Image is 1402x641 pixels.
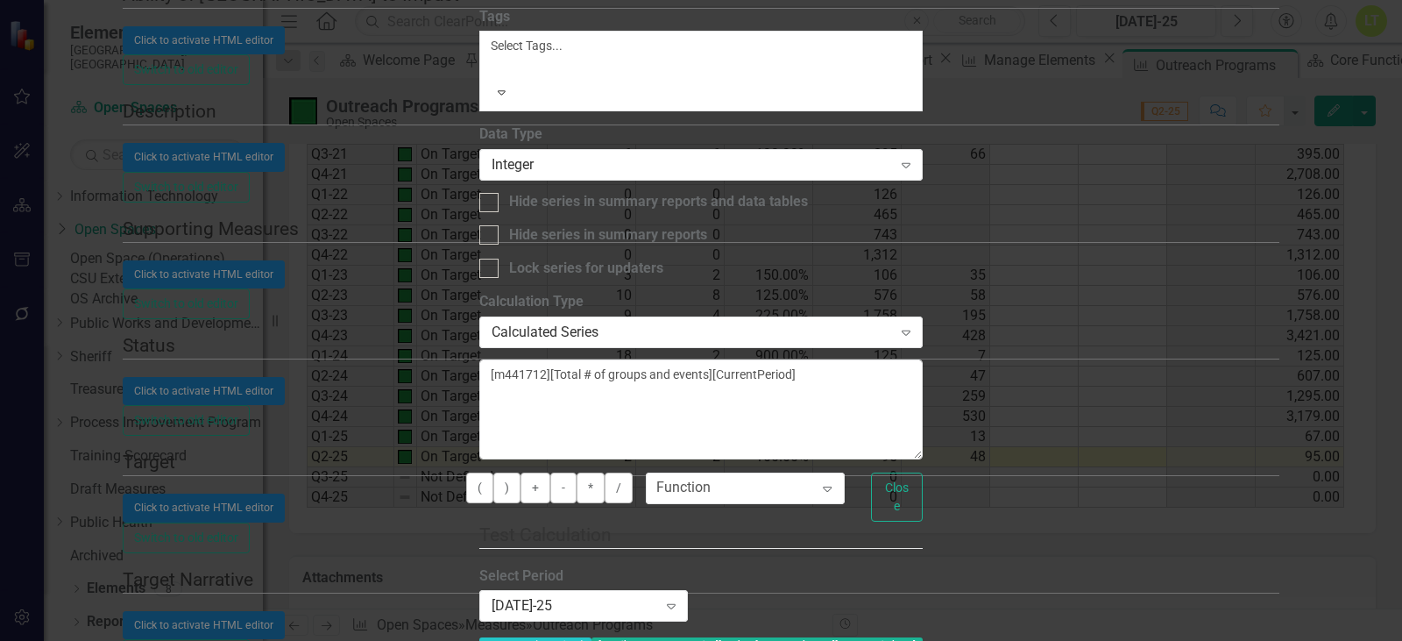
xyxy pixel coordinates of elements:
button: - [550,473,577,503]
div: Hide series in summary reports [509,225,707,246]
button: Close [871,473,923,522]
button: ) [493,473,520,503]
textarea: [m441712][Total # of groups and events][CurrentPeriod] [479,360,923,459]
button: ( [466,473,493,503]
div: [DATE]-25 [492,596,657,616]
div: Select Tags... [491,37,911,54]
button: + [520,473,550,503]
div: Calculated Series [492,322,892,342]
legend: Test Calculation [479,522,923,549]
label: Select Period [479,566,688,587]
div: Function [656,478,711,498]
div: Hide series in summary reports and data tables [509,192,808,212]
label: Calculation Type [479,292,923,312]
div: Lock series for updaters [509,259,663,279]
label: Data Type [479,125,923,145]
button: / [605,473,633,503]
label: Tags [479,7,923,27]
div: Integer [492,155,892,175]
